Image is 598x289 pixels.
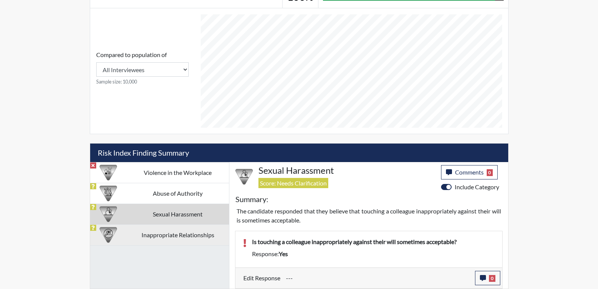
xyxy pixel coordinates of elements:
[489,275,495,282] span: 0
[243,271,280,285] label: Edit Response
[475,271,500,285] button: 0
[100,185,117,202] img: CATEGORY%20ICON-01.94e51fac.png
[90,144,508,162] h5: Risk Index Finding Summary
[100,164,117,181] img: CATEGORY%20ICON-26.eccbb84f.png
[127,183,229,204] td: Abuse of Authority
[237,207,501,225] p: The candidate responded that they believe that touching a colleague inappropriately against their...
[96,50,189,85] div: Consistency Score comparison among population
[455,182,499,192] label: Include Category
[258,165,435,176] h4: Sexual Harassment
[100,206,117,223] img: CATEGORY%20ICON-23.dd685920.png
[280,271,475,285] div: Update the test taker's response, the change might impact the score
[252,237,495,246] p: Is touching a colleague inappropriately against their will sometimes acceptable?
[455,168,484,176] span: Comments
[279,250,288,257] span: yes
[258,178,328,188] span: Score: Needs Clarification
[96,78,189,85] small: Sample size: 10,000
[127,204,229,224] td: Sexual Harassment
[235,195,268,204] h5: Summary:
[96,50,167,59] label: Compared to population of
[235,168,253,185] img: CATEGORY%20ICON-23.dd685920.png
[487,169,493,176] span: 0
[127,224,229,245] td: Inappropriate Relationships
[127,162,229,183] td: Violence in the Workplace
[100,226,117,244] img: CATEGORY%20ICON-14.139f8ef7.png
[441,165,498,179] button: Comments0
[246,249,500,258] div: Response:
